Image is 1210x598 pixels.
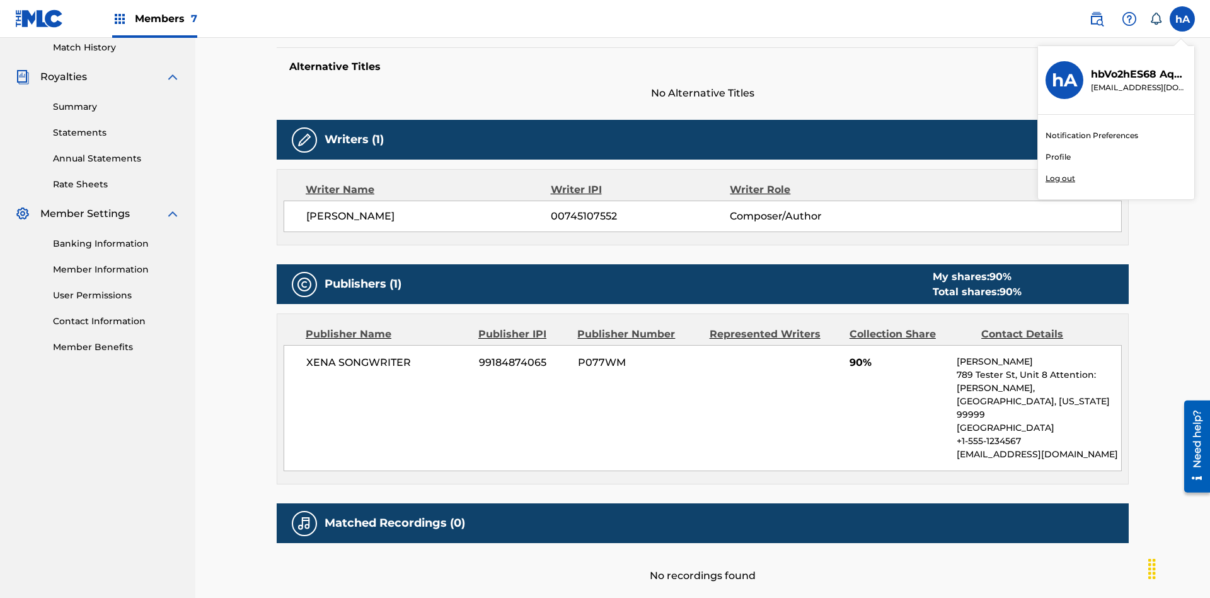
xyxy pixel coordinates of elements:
[1091,82,1187,93] p: cleosongwriter@gmail.com
[191,13,197,25] span: 7
[53,100,180,114] a: Summary
[165,206,180,221] img: expand
[297,277,312,292] img: Publishers
[1149,13,1162,25] div: Notifications
[1147,537,1210,598] iframe: Chat Widget
[957,448,1121,461] p: [EMAIL_ADDRESS][DOMAIN_NAME]
[53,41,180,54] a: Match History
[1142,550,1162,588] div: Drag
[989,271,1011,283] span: 90 %
[730,209,893,224] span: Composer/Author
[53,263,180,276] a: Member Information
[730,182,893,197] div: Writer Role
[165,69,180,85] img: expand
[289,61,1116,73] h5: Alternative Titles
[933,269,1022,284] div: My shares:
[479,355,568,370] span: 99184874065
[325,277,401,291] h5: Publishers (1)
[15,206,30,221] img: Member Settings
[297,516,312,531] img: Matched Recordings
[577,327,700,342] div: Publisher Number
[306,182,551,197] div: Writer Name
[325,516,465,531] h5: Matched Recordings (0)
[1052,69,1077,91] h3: hA
[1046,130,1138,141] a: Notification Preferences
[1046,151,1071,163] a: Profile
[277,86,1129,101] span: No Alternative Titles
[1117,6,1142,32] div: Help
[1122,11,1137,26] img: help
[1000,286,1022,298] span: 90 %
[957,435,1121,448] p: +1-555-1234567
[40,206,130,221] span: Member Settings
[1175,396,1210,499] iframe: Resource Center
[325,132,384,147] h5: Writers (1)
[957,395,1121,421] p: [GEOGRAPHIC_DATA], [US_STATE] 99999
[135,11,197,26] span: Members
[710,327,840,342] div: Represented Writers
[1046,173,1075,184] p: Log out
[306,355,470,370] span: XENA SONGWRITER
[306,327,469,342] div: Publisher Name
[1091,67,1187,82] p: hbVo2hES68 AqcbTSTvT1
[981,327,1103,342] div: Contact Details
[53,315,180,328] a: Contact Information
[551,182,730,197] div: Writer IPI
[15,9,64,28] img: MLC Logo
[297,132,312,148] img: Writers
[306,209,551,224] span: [PERSON_NAME]
[850,327,972,342] div: Collection Share
[478,327,568,342] div: Publisher IPI
[850,355,947,370] span: 90%
[53,152,180,165] a: Annual Statements
[1170,6,1195,32] div: User Menu
[551,209,730,224] span: 00745107552
[1089,11,1104,26] img: search
[53,126,180,139] a: Statements
[53,289,180,302] a: User Permissions
[40,69,87,85] span: Royalties
[1084,6,1109,32] a: Public Search
[957,355,1121,368] p: [PERSON_NAME]
[53,178,180,191] a: Rate Sheets
[15,69,30,85] img: Royalties
[957,368,1121,395] p: 789 Tester St, Unit 8 Attention: [PERSON_NAME],
[957,421,1121,435] p: [GEOGRAPHIC_DATA]
[53,341,180,354] a: Member Benefits
[933,284,1022,300] div: Total shares:
[578,355,700,370] span: P077WM
[277,543,1129,583] div: No recordings found
[53,237,180,250] a: Banking Information
[112,11,127,26] img: Top Rightsholders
